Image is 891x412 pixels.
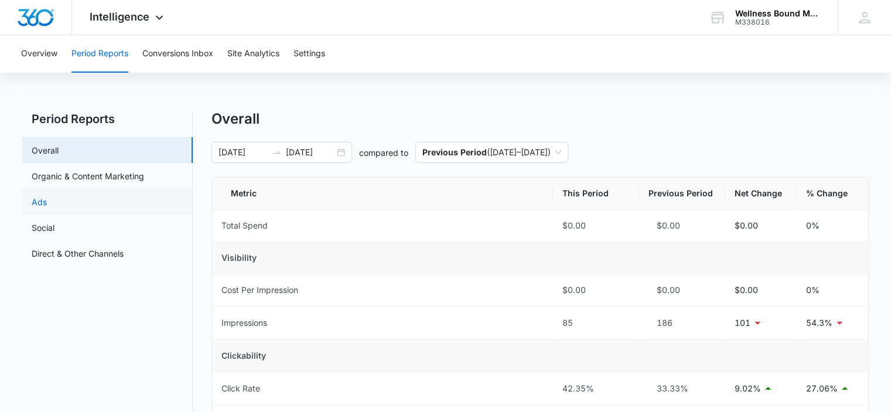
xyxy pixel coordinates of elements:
[735,18,821,26] div: account id
[639,178,725,210] th: Previous Period
[227,35,279,73] button: Site Analytics
[221,382,260,395] div: Click Rate
[32,170,144,182] a: Organic & Content Marketing
[735,219,758,232] p: $0.00
[211,110,260,128] h1: Overall
[272,148,281,157] span: to
[142,35,213,73] button: Conversions Inbox
[725,178,797,210] th: Net Change
[648,382,716,395] div: 33.33%
[32,222,54,234] a: Social
[212,242,868,274] td: Visibility
[806,382,838,395] p: 27.06%
[648,284,716,297] div: $0.00
[422,147,487,157] p: Previous Period
[32,196,47,208] a: Ads
[359,147,408,159] p: compared to
[562,382,630,395] div: 42.35%
[272,148,281,157] span: swap-right
[293,35,325,73] button: Settings
[212,340,868,372] td: Clickability
[71,35,128,73] button: Period Reports
[22,110,193,128] h2: Period Reports
[806,219,820,232] p: 0%
[562,219,630,232] div: $0.00
[221,316,267,329] div: Impressions
[32,247,124,260] a: Direct & Other Channels
[90,11,149,23] span: Intelligence
[21,35,57,73] button: Overview
[648,316,716,329] div: 186
[562,284,630,297] div: $0.00
[806,316,832,329] p: 54.3%
[212,178,553,210] th: Metric
[735,284,758,297] p: $0.00
[648,219,716,232] div: $0.00
[562,316,630,329] div: 85
[286,146,334,159] input: End date
[735,382,761,395] p: 9.02%
[797,178,868,210] th: % Change
[221,219,268,232] div: Total Spend
[735,9,821,18] div: account name
[221,284,298,297] div: Cost Per Impression
[219,146,267,159] input: Start date
[32,144,59,156] a: Overall
[553,178,639,210] th: This Period
[422,142,561,162] span: ( [DATE] – [DATE] )
[735,316,750,329] p: 101
[806,284,820,297] p: 0%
